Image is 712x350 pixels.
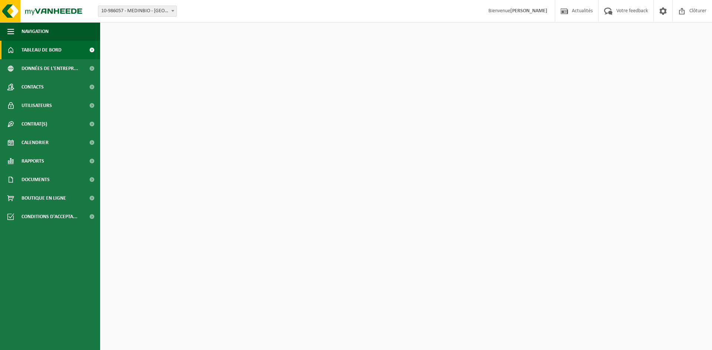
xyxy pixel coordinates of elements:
span: Contrat(s) [22,115,47,133]
span: 10-986057 - MEDINBIO - WAVRE [98,6,177,16]
span: Données de l'entrepr... [22,59,78,78]
span: Documents [22,170,50,189]
span: Utilisateurs [22,96,52,115]
span: Rapports [22,152,44,170]
span: Tableau de bord [22,41,62,59]
strong: [PERSON_NAME] [510,8,547,14]
span: Conditions d'accepta... [22,207,78,226]
span: Navigation [22,22,49,41]
span: Contacts [22,78,44,96]
span: 10-986057 - MEDINBIO - WAVRE [98,6,177,17]
span: Boutique en ligne [22,189,66,207]
span: Calendrier [22,133,49,152]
